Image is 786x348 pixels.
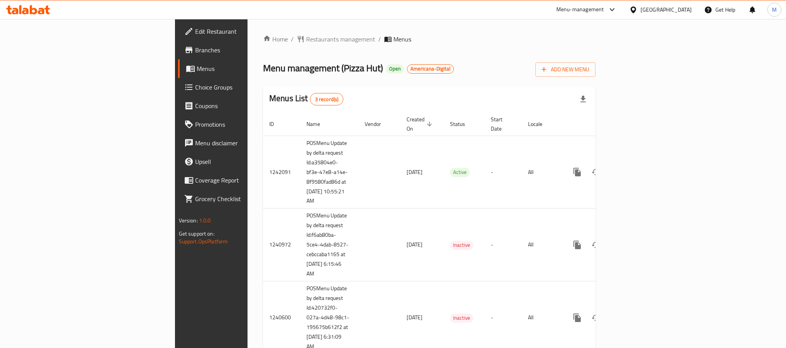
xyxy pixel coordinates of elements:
span: Inactive [450,241,473,250]
span: 3 record(s) [310,96,343,103]
span: Vendor [365,119,391,129]
span: Inactive [450,314,473,322]
span: [DATE] [407,239,422,250]
span: Menus [197,64,300,73]
span: Grocery Checklist [195,194,300,203]
div: [GEOGRAPHIC_DATA] [641,5,692,14]
h2: Menus List [269,93,343,105]
a: Menus [178,59,306,78]
span: 1.0.0 [199,215,211,226]
a: Menu disclaimer [178,134,306,152]
nav: breadcrumb [263,34,596,44]
span: Created On [407,115,435,133]
th: Actions [562,112,649,136]
button: more [568,236,587,254]
a: Branches [178,41,306,59]
span: Choice Groups [195,83,300,92]
button: Change Status [587,308,605,327]
li: / [378,34,381,44]
span: Menu management ( Pizza Hut ) [263,59,383,77]
a: Coupons [178,96,306,115]
button: more [568,163,587,181]
span: Get support on: [179,229,215,239]
td: - [485,208,522,281]
td: - [485,136,522,208]
span: Start Date [491,115,512,133]
span: Edit Restaurant [195,27,300,36]
button: Change Status [587,163,605,181]
span: Promotions [195,120,300,129]
a: Coverage Report [178,171,306,190]
span: Locale [528,119,552,129]
span: [DATE] [407,167,422,177]
span: Coupons [195,101,300,110]
span: Add New Menu [542,65,589,74]
a: Restaurants management [297,34,375,44]
span: M [772,5,777,14]
td: POSMenu Update by delta request Id:a35804e0-bf3e-47e8-a14e-8f9580fad86d at [DATE] 10:55:21 AM [300,136,358,208]
a: Upsell [178,152,306,171]
span: Americana-Digital [407,65,454,72]
span: ID [269,119,284,129]
span: Menu disclaimer [195,138,300,148]
td: All [522,136,562,208]
td: POSMenu Update by delta request Id:f6ab80ba-5ce4-4dab-8527-cebccaba1165 at [DATE] 6:15:46 AM [300,208,358,281]
span: Restaurants management [306,34,375,44]
div: Open [386,64,404,74]
td: All [522,208,562,281]
span: Active [450,168,470,177]
div: Total records count [310,93,344,105]
button: Change Status [587,236,605,254]
span: Open [386,65,404,72]
span: Version: [179,215,198,226]
a: Edit Restaurant [178,22,306,41]
a: Grocery Checklist [178,190,306,208]
button: Add New Menu [535,62,596,77]
a: Promotions [178,115,306,134]
span: Branches [195,45,300,55]
span: Name [306,119,330,129]
button: more [568,308,587,327]
a: Choice Groups [178,78,306,96]
span: Menus [393,34,411,44]
div: Export file [574,90,592,109]
span: Upsell [195,157,300,166]
span: [DATE] [407,312,422,322]
span: Coverage Report [195,176,300,185]
a: Support.OpsPlatform [179,236,228,246]
div: Menu-management [556,5,604,14]
span: Status [450,119,475,129]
